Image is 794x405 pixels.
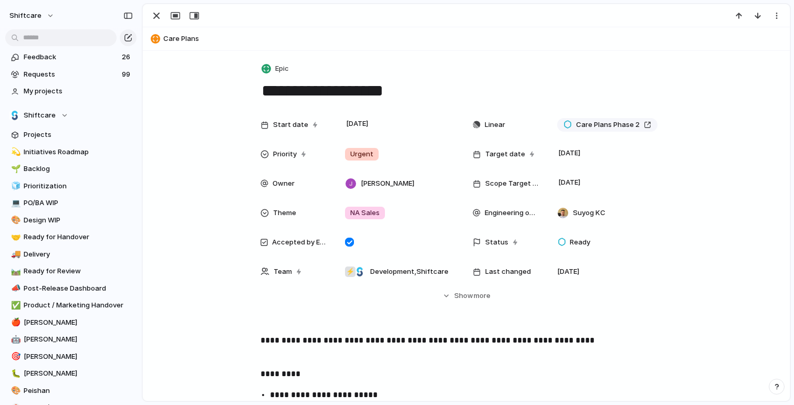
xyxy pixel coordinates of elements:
span: Projects [24,130,133,140]
span: Care Plans Phase 2 [576,120,640,130]
div: 🤝 [11,231,18,243]
span: Show [454,291,473,301]
span: [PERSON_NAME] [24,368,133,379]
button: 🎨 [9,386,20,396]
div: 💫 [11,146,18,158]
a: 🎨Peishan [5,383,137,399]
span: [DATE] [556,147,583,159]
button: 🧊 [9,181,20,191]
div: 🎯 [11,350,18,363]
button: 🍎 [9,317,20,328]
span: Backlog [24,164,133,174]
button: shiftcare [5,7,60,24]
button: 💫 [9,147,20,157]
span: [DATE] [557,267,579,277]
button: Epic [259,61,292,77]
span: Product / Marketing Handover [24,300,133,311]
button: Shiftcare [5,108,137,123]
span: Scope Target Date [485,178,540,189]
span: Accepted by Engineering [272,237,328,248]
a: 🐛[PERSON_NAME] [5,366,137,381]
a: 🌱Backlog [5,161,137,177]
span: Requests [24,69,119,80]
button: Care Plans [148,30,785,47]
span: Team [274,267,292,277]
a: 💫Initiatives Roadmap [5,144,137,160]
button: 🚚 [9,249,20,260]
a: 🤝Ready for Handover [5,229,137,245]
span: Engineering owner [485,208,540,218]
a: Requests99 [5,67,137,82]
div: ⚡ [345,267,356,277]
span: Priority [273,149,297,159]
button: 🤝 [9,232,20,242]
span: 99 [122,69,132,80]
div: 🛤️Ready for Review [5,263,137,279]
span: Delivery [24,249,133,260]
span: Epic [275,63,289,74]
a: Care Plans Phase 2 [557,118,657,132]
button: 🐛 [9,368,20,379]
span: Linear [485,120,505,130]
a: My projects [5,83,137,99]
a: 💻PO/BA WIP [5,195,137,211]
span: Urgent [350,149,373,159]
div: 🛤️ [11,265,18,278]
button: 🎯 [9,351,20,362]
a: 🧊Prioritization [5,178,137,194]
span: Post-Release Dashboard [24,283,133,294]
a: 🎯[PERSON_NAME] [5,349,137,365]
a: 🤖[PERSON_NAME] [5,332,137,347]
span: Care Plans [163,34,785,44]
div: 🎨 [11,214,18,226]
span: 26 [122,52,132,62]
span: Ready for Handover [24,232,133,242]
span: Design WIP [24,215,133,226]
button: 🛤️ [9,266,20,276]
span: Ready [570,237,590,248]
span: PO/BA WIP [24,198,133,208]
div: 🧊 [11,180,18,192]
button: 🌱 [9,164,20,174]
span: My projects [24,86,133,97]
div: 🎨 [11,385,18,397]
a: 📣Post-Release Dashboard [5,281,137,296]
a: 🍎[PERSON_NAME] [5,315,137,331]
span: [DATE] [343,118,371,130]
span: Theme [273,208,296,218]
span: Start date [273,120,308,130]
button: 💻 [9,198,20,208]
a: ✅Product / Marketing Handover [5,297,137,313]
span: [PERSON_NAME] [24,317,133,328]
span: NA Sales [350,208,380,218]
a: 🚚Delivery [5,247,137,262]
span: Target date [485,149,525,159]
span: Prioritization [24,181,133,191]
div: 💻 [11,197,18,209]
div: 🐛 [11,368,18,380]
div: ✅ [11,300,18,312]
div: 🌱 [11,163,18,175]
div: 🚚 [11,248,18,260]
button: 📣 [9,283,20,294]
span: Development , Shiftcare [370,267,448,277]
span: Suyog KC [573,208,605,218]
span: [PERSON_NAME] [24,334,133,345]
span: Status [485,237,508,248]
span: Peishan [24,386,133,396]
a: 🎨Design WIP [5,212,137,228]
button: Showmore [260,286,672,305]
